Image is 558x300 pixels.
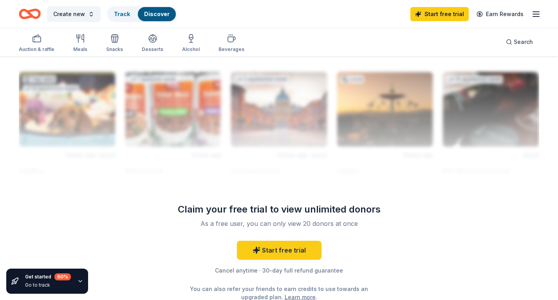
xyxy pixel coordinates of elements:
[73,46,87,53] div: Meals
[472,7,528,21] a: Earn Rewards
[237,241,321,260] a: Start free trial
[144,11,170,17] a: Discover
[166,203,392,216] div: Claim your free trial to view unlimited donors
[176,219,383,228] div: As a free user, you can only view 20 donors at once
[166,266,392,275] div: Cancel anytime · 30-day full refund guarantee
[19,5,41,23] a: Home
[25,282,71,288] div: Go to track
[54,273,71,280] div: 60 %
[106,31,123,56] button: Snacks
[114,11,130,17] a: Track
[19,46,54,53] div: Auction & raffle
[107,6,177,22] button: TrackDiscover
[19,31,54,56] button: Auction & raffle
[500,34,539,50] button: Search
[182,46,200,53] div: Alcohol
[410,7,469,21] a: Start free trial
[53,9,85,19] span: Create new
[73,31,87,56] button: Meals
[182,31,200,56] button: Alcohol
[25,273,71,280] div: Get started
[47,6,101,22] button: Create new
[514,37,533,47] span: Search
[219,31,244,56] button: Beverages
[142,46,163,53] div: Desserts
[219,46,244,53] div: Beverages
[142,31,163,56] button: Desserts
[106,46,123,53] div: Snacks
